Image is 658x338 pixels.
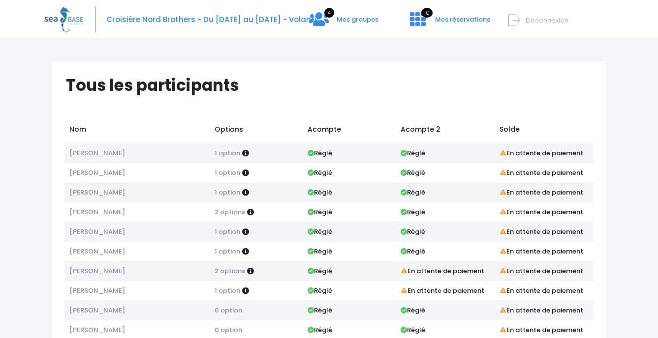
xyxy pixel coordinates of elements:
[526,16,568,25] span: Déconnexion
[106,14,321,25] span: Croisière Nord Brothers - Du [DATE] au [DATE] - Volantis
[210,119,303,143] td: Options
[308,188,332,197] strong: Réglé
[308,227,332,236] strong: Réglé
[500,325,583,335] strong: En attente de paiement
[215,306,242,315] span: 0 option
[215,247,240,256] span: 1 option
[69,168,125,177] span: [PERSON_NAME]
[215,325,242,335] span: 0 option
[500,148,583,158] strong: En attente de paiement
[69,266,125,276] span: [PERSON_NAME]
[215,227,240,236] span: 1 option
[308,325,332,335] strong: Réglé
[401,168,425,177] strong: Réglé
[69,247,125,256] span: [PERSON_NAME]
[500,247,583,256] strong: En attente de paiement
[308,266,332,276] strong: Réglé
[215,207,245,217] span: 2 options
[69,227,125,236] span: [PERSON_NAME]
[308,247,332,256] strong: Réglé
[308,306,332,315] strong: Réglé
[500,286,583,295] strong: En attente de paiement
[308,207,332,217] strong: Réglé
[401,227,425,236] strong: Réglé
[500,207,583,217] strong: En attente de paiement
[500,227,583,236] strong: En attente de paiement
[308,148,332,158] strong: Réglé
[215,148,240,158] span: 1 option
[64,119,210,143] td: Nom
[421,8,433,18] span: 10
[401,266,484,276] strong: En attente de paiement
[401,188,425,197] strong: Réglé
[215,286,240,295] span: 1 option
[66,76,601,95] h1: Tous les participants
[69,207,125,217] span: [PERSON_NAME]
[69,325,125,335] span: [PERSON_NAME]
[401,286,484,295] strong: En attente de paiement
[500,266,583,276] strong: En attente de paiement
[500,188,583,197] strong: En attente de paiement
[500,168,583,177] strong: En attente de paiement
[495,119,594,143] td: Solde
[69,148,125,158] span: [PERSON_NAME]
[215,188,240,197] span: 1 option
[402,18,496,28] a: 10 Mes réservations
[324,8,334,18] span: 4
[308,168,332,177] strong: Réglé
[500,306,583,315] strong: En attente de paiement
[215,168,240,177] span: 1 option
[401,247,425,256] strong: Réglé
[337,15,378,24] span: Mes groupes
[435,15,490,24] span: Mes réservations
[401,306,425,315] strong: Réglé
[301,18,386,28] a: 4 Mes groupes
[308,286,332,295] strong: Réglé
[69,188,125,197] span: [PERSON_NAME]
[303,119,396,143] td: Acompte
[401,148,425,158] strong: Réglé
[401,325,425,335] strong: Réglé
[69,306,125,315] span: [PERSON_NAME]
[401,207,425,217] strong: Réglé
[69,286,125,295] span: [PERSON_NAME]
[396,119,495,143] td: Acompte 2
[215,266,245,276] span: 2 options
